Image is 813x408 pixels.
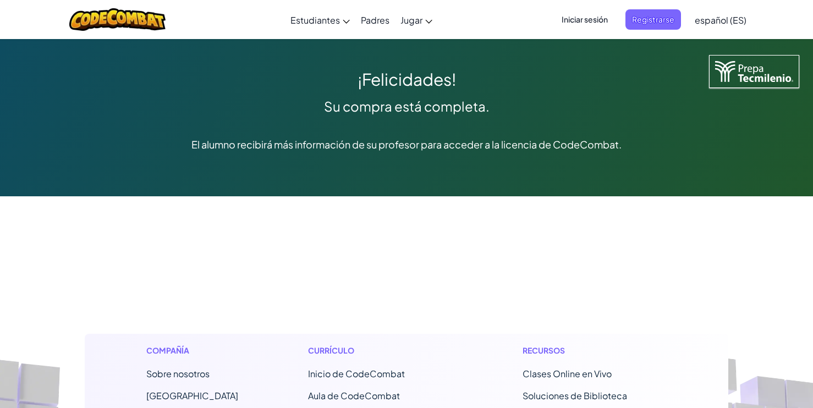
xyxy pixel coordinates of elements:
a: Sobre nosotros [146,368,210,379]
button: Registrarse [625,9,681,30]
a: Aula de CodeCombat [308,390,400,401]
h1: Recursos [523,345,667,356]
a: Estudiantes [285,5,355,35]
span: Jugar [400,14,422,26]
a: Soluciones de Biblioteca [523,390,627,401]
a: Padres [355,5,395,35]
a: [GEOGRAPHIC_DATA] [146,390,238,401]
a: Clases Online en Vivo [523,368,612,379]
button: Iniciar sesión [555,9,614,30]
span: Estudiantes [290,14,340,26]
a: español (ES) [689,5,752,35]
h1: Compañía [146,345,238,356]
img: CodeCombat logo [69,8,166,31]
div: Su compra está completa. [28,93,785,120]
a: Jugar [395,5,438,35]
span: Inicio de CodeCombat [308,368,405,379]
span: español (ES) [695,14,746,26]
h1: Currículo [308,345,453,356]
div: ¡Felicidades! [28,66,785,93]
img: Tecmilenio logo [709,55,799,88]
div: El alumno recibirá más información de su profesor para acceder a la licencia de CodeCombat. [28,120,785,169]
